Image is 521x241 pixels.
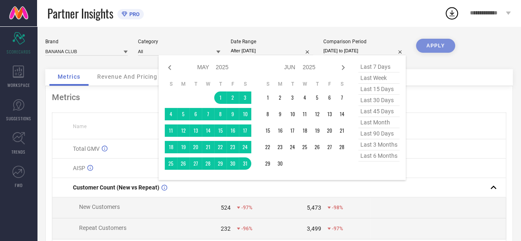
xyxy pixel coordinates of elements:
[274,108,286,120] td: Mon Jun 09 2025
[165,141,177,153] td: Sun May 18 2025
[262,157,274,170] td: Sun Jun 29 2025
[239,108,251,120] td: Sat May 10 2025
[323,81,336,87] th: Friday
[47,5,113,22] span: Partner Insights
[299,108,311,120] td: Wed Jun 11 2025
[165,81,177,87] th: Sunday
[274,141,286,153] td: Mon Jun 23 2025
[286,108,299,120] td: Tue Jun 10 2025
[262,81,274,87] th: Sunday
[6,115,31,122] span: SUGGESTIONS
[311,81,323,87] th: Thursday
[189,108,202,120] td: Tue May 06 2025
[262,108,274,120] td: Sun Jun 08 2025
[165,124,177,137] td: Sun May 11 2025
[221,225,231,232] div: 232
[299,124,311,137] td: Wed Jun 18 2025
[214,141,227,153] td: Thu May 22 2025
[311,108,323,120] td: Thu Jun 12 2025
[358,106,400,117] span: last 45 days
[189,157,202,170] td: Tue May 27 2025
[227,108,239,120] td: Fri May 09 2025
[307,225,321,232] div: 3,499
[177,81,189,87] th: Monday
[323,47,406,55] input: Select comparison period
[227,141,239,153] td: Fri May 23 2025
[177,157,189,170] td: Mon May 26 2025
[323,108,336,120] td: Fri Jun 13 2025
[336,81,348,87] th: Saturday
[262,141,274,153] td: Sun Jun 22 2025
[189,81,202,87] th: Tuesday
[239,141,251,153] td: Sat May 24 2025
[231,39,313,44] div: Date Range
[332,226,343,232] span: -97%
[358,61,400,73] span: last 7 days
[45,39,128,44] div: Brand
[127,11,140,17] span: PRO
[202,108,214,120] td: Wed May 07 2025
[177,141,189,153] td: Mon May 19 2025
[286,124,299,137] td: Tue Jun 17 2025
[299,141,311,153] td: Wed Jun 25 2025
[221,204,231,211] div: 524
[7,82,30,88] span: WORKSPACE
[214,157,227,170] td: Thu May 29 2025
[79,225,126,231] span: Repeat Customers
[58,73,80,80] span: Metrics
[227,91,239,104] td: Fri May 02 2025
[358,150,400,161] span: last 6 months
[338,63,348,73] div: Next month
[189,124,202,137] td: Tue May 13 2025
[274,91,286,104] td: Mon Jun 02 2025
[444,6,459,21] div: Open download list
[286,91,299,104] td: Tue Jun 03 2025
[239,157,251,170] td: Sat May 31 2025
[177,108,189,120] td: Mon May 05 2025
[239,81,251,87] th: Saturday
[12,149,26,155] span: TRENDS
[274,81,286,87] th: Monday
[214,91,227,104] td: Thu May 01 2025
[336,108,348,120] td: Sat Jun 14 2025
[323,124,336,137] td: Fri Jun 20 2025
[311,91,323,104] td: Thu Jun 05 2025
[202,124,214,137] td: Wed May 14 2025
[202,141,214,153] td: Wed May 21 2025
[177,124,189,137] td: Mon May 12 2025
[336,141,348,153] td: Sat Jun 28 2025
[202,81,214,87] th: Wednesday
[358,139,400,150] span: last 3 months
[262,124,274,137] td: Sun Jun 15 2025
[165,63,175,73] div: Previous month
[241,205,252,211] span: -97%
[52,92,506,102] div: Metrics
[286,81,299,87] th: Tuesday
[165,157,177,170] td: Sun May 25 2025
[231,47,313,55] input: Select date range
[73,124,86,129] span: Name
[323,91,336,104] td: Fri Jun 06 2025
[7,49,31,55] span: SCORECARDS
[73,165,85,171] span: AISP
[97,73,157,80] span: Revenue And Pricing
[358,84,400,95] span: last 15 days
[358,73,400,84] span: last week
[358,95,400,106] span: last 30 days
[239,124,251,137] td: Sat May 17 2025
[202,157,214,170] td: Wed May 28 2025
[332,205,343,211] span: -98%
[358,117,400,128] span: last month
[227,157,239,170] td: Fri May 30 2025
[15,182,23,188] span: FWD
[138,39,220,44] div: Category
[73,145,100,152] span: Total GMV
[165,108,177,120] td: Sun May 04 2025
[227,81,239,87] th: Friday
[262,91,274,104] td: Sun Jun 01 2025
[286,141,299,153] td: Tue Jun 24 2025
[239,91,251,104] td: Sat May 03 2025
[323,141,336,153] td: Fri Jun 27 2025
[311,141,323,153] td: Thu Jun 26 2025
[299,81,311,87] th: Wednesday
